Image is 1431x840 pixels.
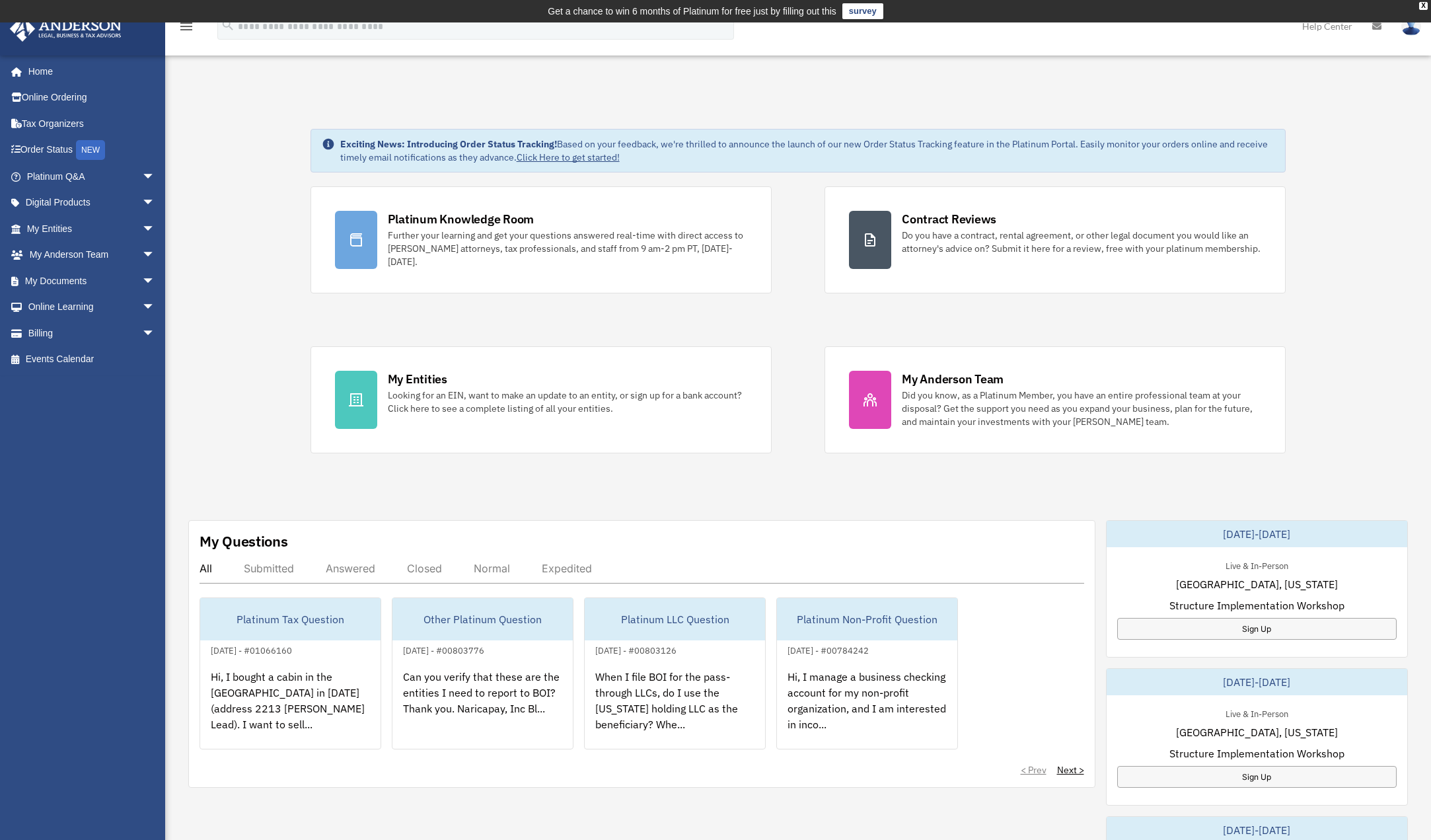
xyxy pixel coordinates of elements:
a: Sign Up [1117,618,1397,640]
div: My Entities [388,371,447,387]
div: Closed [407,562,442,575]
a: Online Learningarrow_drop_down [9,294,175,321]
div: Hi, I manage a business checking account for my non-profit organization, and I am interested in i... [777,658,957,761]
a: Platinum LLC Question[DATE] - #00803126When I file BOI for the pass-through LLCs, do I use the [U... [584,597,766,749]
div: Submitted [244,562,294,575]
a: Online Ordering [9,85,175,111]
a: Platinum Q&Aarrow_drop_down [9,163,175,190]
div: [DATE] - #00784242 [777,642,879,656]
i: search [221,18,235,32]
span: [GEOGRAPHIC_DATA], [US_STATE] [1176,724,1338,740]
div: Do you have a contract, rental agreement, or other legal document you would like an attorney's ad... [902,229,1261,255]
span: arrow_drop_down [142,294,168,321]
a: My Anderson Teamarrow_drop_down [9,242,175,268]
span: arrow_drop_down [142,268,168,295]
div: Hi, I bought a cabin in the [GEOGRAPHIC_DATA] in [DATE] (address 2213 [PERSON_NAME] Lead). I want... [200,658,381,761]
a: Platinum Knowledge Room Further your learning and get your questions answered real-time with dire... [311,186,772,293]
span: Structure Implementation Workshop [1169,597,1344,613]
div: [DATE] - #01066160 [200,642,303,656]
div: All [200,562,212,575]
div: Platinum Non-Profit Question [777,598,957,640]
a: My Entities Looking for an EIN, want to make an update to an entity, or sign up for a bank accoun... [311,346,772,453]
a: Contract Reviews Do you have a contract, rental agreement, or other legal document you would like... [825,186,1286,293]
div: Platinum LLC Question [585,598,765,640]
a: Billingarrow_drop_down [9,320,175,346]
div: [DATE] - #00803776 [392,642,495,656]
div: Platinum Knowledge Room [388,211,534,227]
span: arrow_drop_down [142,215,168,243]
img: User Pic [1401,17,1421,36]
a: My Documentsarrow_drop_down [9,268,175,294]
span: arrow_drop_down [142,190,168,217]
a: Click Here to get started! [517,151,620,163]
div: Live & In-Person [1215,706,1299,720]
div: Get a chance to win 6 months of Platinum for free just by filling out this [548,3,836,19]
span: arrow_drop_down [142,320,168,347]
a: Next > [1057,763,1084,777]
a: menu [178,23,194,34]
div: Further your learning and get your questions answered real-time with direct access to [PERSON_NAM... [388,229,747,268]
div: [DATE]-[DATE] [1107,521,1408,547]
div: Based on your feedback, we're thrilled to announce the launch of our new Order Status Tracking fe... [340,137,1275,164]
a: survey [842,3,883,19]
a: Other Platinum Question[DATE] - #00803776Can you verify that these are the entities I need to rep... [392,597,573,749]
a: Platinum Non-Profit Question[DATE] - #00784242Hi, I manage a business checking account for my non... [776,597,958,749]
div: Platinum Tax Question [200,598,381,640]
div: Other Platinum Question [392,598,573,640]
a: My Anderson Team Did you know, as a Platinum Member, you have an entire professional team at your... [825,346,1286,453]
div: Can you verify that these are the entities I need to report to BOI? Thank you. Naricapay, Inc Bl... [392,658,573,761]
div: Looking for an EIN, want to make an update to an entity, or sign up for a bank account? Click her... [388,389,747,415]
div: My Anderson Team [902,371,1004,387]
span: arrow_drop_down [142,163,168,190]
a: Home [9,58,168,85]
div: My Questions [200,531,288,551]
div: Live & In-Person [1215,558,1299,572]
div: Contract Reviews [902,211,996,227]
span: arrow_drop_down [142,242,168,269]
span: [GEOGRAPHIC_DATA], [US_STATE] [1176,576,1338,592]
a: Tax Organizers [9,110,175,137]
strong: Exciting News: Introducing Order Status Tracking! [340,138,557,150]
div: Expedited [542,562,592,575]
div: Answered [326,562,375,575]
div: NEW [76,140,105,160]
img: Anderson Advisors Platinum Portal [6,16,126,42]
i: menu [178,19,194,34]
span: Structure Implementation Workshop [1169,745,1344,761]
div: When I file BOI for the pass-through LLCs, do I use the [US_STATE] holding LLC as the beneficiary... [585,658,765,761]
div: close [1419,2,1428,10]
a: Events Calendar [9,346,175,373]
a: Digital Productsarrow_drop_down [9,190,175,216]
div: [DATE]-[DATE] [1107,669,1408,695]
a: Platinum Tax Question[DATE] - #01066160Hi, I bought a cabin in the [GEOGRAPHIC_DATA] in [DATE] (a... [200,597,381,749]
a: Order StatusNEW [9,137,175,164]
div: Normal [474,562,510,575]
div: Did you know, as a Platinum Member, you have an entire professional team at your disposal? Get th... [902,389,1261,428]
a: Sign Up [1117,766,1397,788]
a: My Entitiesarrow_drop_down [9,215,175,242]
div: [DATE] - #00803126 [585,642,687,656]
